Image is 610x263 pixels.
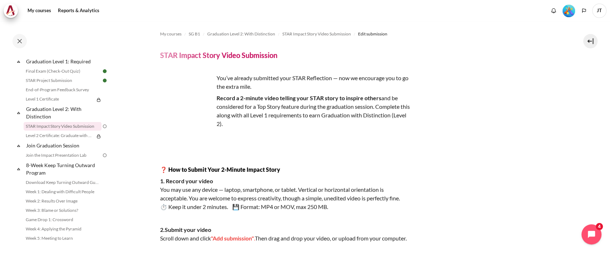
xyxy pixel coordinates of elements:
span: Collapse [15,109,22,116]
a: Download Keep Turning Outward Guide [24,178,101,187]
span: Collapse [15,58,22,65]
a: Join the Impact Presentation Lab [24,151,101,160]
strong: Record a 2-minute video telling your STAR story to inspire others [217,94,381,101]
a: Level #5 [560,4,578,17]
h4: STAR Impact Story Video Submission [160,50,277,60]
button: Languages [579,5,589,16]
a: Level 2 Certificate: Graduate with Distinction [24,131,94,140]
span: STAR Impact Story Video Submission [282,31,351,37]
a: Week 5: Meeting to Learn [24,234,101,243]
a: Graduation Level 1: Required [25,57,101,66]
img: Architeck [6,5,16,16]
a: User menu [592,4,606,18]
p: Scroll down and click Then drag and drop your video, or upload from your computer. [160,225,410,243]
strong: 2.Submit your video [160,226,211,233]
span: Collapse [15,165,22,172]
a: Week 3: Blame or Solutions? [24,206,101,215]
span: Graduation Level 2: With Distinction [207,31,275,37]
span: SG B1 [189,31,200,37]
a: Week 4: Applying the Pyramid [24,225,101,233]
a: Reports & Analytics [55,4,102,18]
a: Join Graduation Session [25,141,101,150]
a: My courses [160,30,182,38]
img: wsed [160,74,214,127]
a: Week 2: Results Over Image [24,197,101,205]
span: JT [592,4,606,18]
p: You’ve already submitted your STAR Reflection — now we encourage you to go the extra mile. [160,74,410,91]
a: Graduation Level 2: With Distinction [25,104,101,121]
img: Done [101,77,108,84]
a: STAR Impact Story Video Submission [282,30,351,38]
a: STAR Impact Story Video Submission [24,122,101,131]
span: "Add submission" [211,235,254,242]
img: To do [101,152,108,159]
a: End-of-Program Feedback Survey [24,86,101,94]
div: Level #5 [562,4,575,17]
a: 8-Week Keep Turning Outward Program [25,160,101,177]
a: Level 1 Certificate [24,95,94,103]
a: SG B1 [189,30,200,38]
span: . [254,235,255,242]
img: Done [101,68,108,74]
div: Show notification window with no new notifications [548,5,559,16]
a: Graduation Level 2: With Distinction [207,30,275,38]
p: and be considered for a Top Story feature during the graduation session. Complete this along with... [160,94,410,128]
a: Final Exam (Check-Out Quiz) [24,67,101,76]
strong: 1. Record your video [160,177,213,184]
nav: Navigation bar [160,28,559,40]
strong: ❓ How to Submit Your 2-Minute Impact Story [160,166,280,173]
img: Level #5 [562,5,575,17]
a: Architeck Architeck [4,4,21,18]
span: Edit submission [358,31,387,37]
span: Collapse [15,142,22,149]
a: My courses [25,4,54,18]
p: You may use any device — laptop, smartphone, or tablet. Vertical or horizontal orientation is acc... [160,177,410,211]
span: My courses [160,31,182,37]
img: To do [101,123,108,130]
a: STAR Project Submission [24,76,101,85]
a: Game Drop 1: Crossword [24,215,101,224]
a: Week 1: Dealing with Difficult People [24,187,101,196]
